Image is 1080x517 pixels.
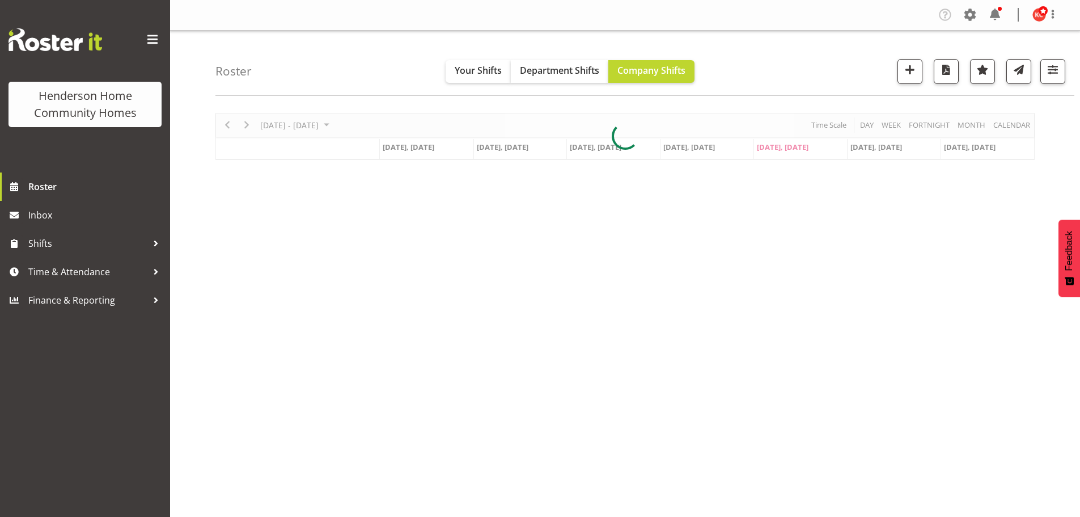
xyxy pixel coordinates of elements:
[1032,8,1046,22] img: kirsty-crossley8517.jpg
[897,59,922,84] button: Add a new shift
[1064,231,1074,271] span: Feedback
[1006,59,1031,84] button: Send a list of all shifts for the selected filtered period to all rostered employees.
[215,65,252,78] h4: Roster
[934,59,959,84] button: Download a PDF of the roster according to the set date range.
[520,64,599,77] span: Department Shifts
[20,87,150,121] div: Henderson Home Community Homes
[617,64,685,77] span: Company Shifts
[28,207,164,224] span: Inbox
[970,59,995,84] button: Highlight an important date within the roster.
[446,60,511,83] button: Your Shifts
[455,64,502,77] span: Your Shifts
[1058,220,1080,297] button: Feedback - Show survey
[608,60,694,83] button: Company Shifts
[511,60,608,83] button: Department Shifts
[28,178,164,195] span: Roster
[28,235,147,252] span: Shifts
[28,292,147,309] span: Finance & Reporting
[28,263,147,280] span: Time & Attendance
[1040,59,1065,84] button: Filter Shifts
[9,28,102,51] img: Rosterit website logo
